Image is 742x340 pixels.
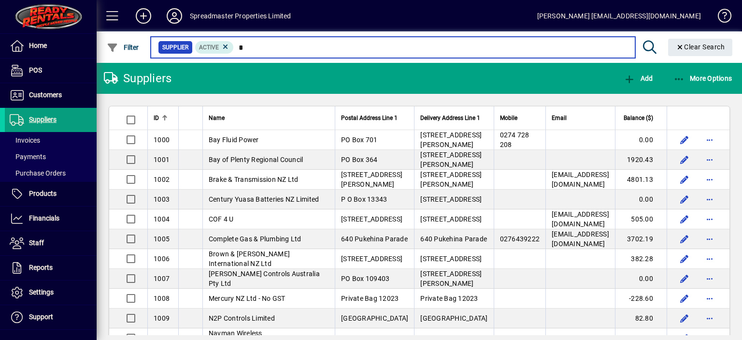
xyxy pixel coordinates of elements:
span: Mobile [500,113,517,123]
span: [STREET_ADDRESS] [420,215,482,223]
button: More options [702,192,717,207]
span: Settings [29,288,54,296]
button: Clear [668,39,733,56]
span: [STREET_ADDRESS][PERSON_NAME] [420,171,482,188]
span: Delivery Address Line 1 [420,113,480,123]
a: Support [5,305,97,329]
span: Balance ($) [624,113,653,123]
span: [EMAIL_ADDRESS][DOMAIN_NAME] [552,210,609,228]
span: Bay of Plenty Regional Council [209,156,303,163]
span: Private Bag 12023 [341,295,399,302]
mat-chip: Activation Status: Active [195,41,234,54]
span: Private Bag 12023 [420,295,478,302]
span: 1009 [154,314,170,322]
button: Add [621,70,655,87]
span: Brown & [PERSON_NAME] International NZ Ltd [209,250,290,267]
td: 1920.43 [615,150,667,170]
button: Edit [677,172,692,187]
td: 505.00 [615,209,667,229]
span: 0274 728 208 [500,131,529,148]
span: COF 4 U [209,215,234,223]
span: [GEOGRAPHIC_DATA] [420,314,487,322]
div: [PERSON_NAME] [EMAIL_ADDRESS][DOMAIN_NAME] [537,8,701,24]
a: Products [5,182,97,206]
span: Customers [29,91,62,99]
span: Staff [29,239,44,247]
button: More Options [671,70,735,87]
span: Bay Fluid Power [209,136,259,144]
span: 1006 [154,255,170,263]
span: 1000 [154,136,170,144]
button: Filter [104,39,142,56]
td: 382.28 [615,249,667,269]
span: 0276439222 [500,235,540,243]
span: [STREET_ADDRESS] [341,255,402,263]
span: Home [29,42,47,49]
a: Staff [5,231,97,255]
td: 0.00 [615,269,667,289]
span: N2P Controls Limited [209,314,275,322]
span: Postal Address Line 1 [341,113,398,123]
span: 1007 [154,275,170,282]
span: Name [209,113,225,123]
span: 1001 [154,156,170,163]
td: -228.60 [615,289,667,309]
span: PO Box 701 [341,136,378,144]
span: [STREET_ADDRESS][PERSON_NAME] [420,270,482,287]
td: 82.80 [615,309,667,328]
span: Century Yuasa Batteries NZ Limited [209,195,319,203]
span: 1004 [154,215,170,223]
div: Name [209,113,329,123]
a: Customers [5,83,97,107]
a: Home [5,34,97,58]
span: Reports [29,264,53,271]
button: Edit [677,132,692,148]
span: Clear Search [676,43,725,51]
span: [PERSON_NAME] Controls Australia Pty Ltd [209,270,320,287]
span: 1005 [154,235,170,243]
button: Edit [677,291,692,306]
button: More options [702,231,717,247]
span: [STREET_ADDRESS] [420,195,482,203]
span: [STREET_ADDRESS] [341,215,402,223]
span: Complete Gas & Plumbing Ltd [209,235,301,243]
a: Payments [5,148,97,165]
span: POS [29,66,42,74]
span: Email [552,113,567,123]
span: 1003 [154,195,170,203]
td: 0.00 [615,130,667,150]
a: Purchase Orders [5,165,97,181]
button: Edit [677,271,692,286]
span: PO Box 364 [341,156,378,163]
div: Suppliers [104,71,171,86]
span: [STREET_ADDRESS][PERSON_NAME] [341,171,402,188]
td: 3702.19 [615,229,667,249]
span: Mercury NZ Ltd - No GST [209,295,285,302]
button: More options [702,271,717,286]
span: Add [624,74,653,82]
span: [EMAIL_ADDRESS][DOMAIN_NAME] [552,230,609,248]
td: 0.00 [615,190,667,209]
button: Edit [677,211,692,227]
span: 640 Pukehina Parade [341,235,408,243]
button: Edit [677,231,692,247]
span: Supplier [162,43,188,52]
span: 1008 [154,295,170,302]
span: Support [29,313,53,321]
span: Payments [10,153,46,161]
div: Balance ($) [621,113,662,123]
span: 640 Pukehina Parade [420,235,487,243]
span: PO Box 109403 [341,275,389,282]
td: 4801.13 [615,170,667,190]
button: More options [702,172,717,187]
button: More options [702,291,717,306]
span: Suppliers [29,116,57,123]
button: Edit [677,310,692,326]
a: Settings [5,281,97,305]
span: [STREET_ADDRESS] [420,255,482,263]
button: More options [702,211,717,227]
a: Knowledge Base [711,2,730,33]
a: POS [5,59,97,83]
div: Mobile [500,113,540,123]
button: Edit [677,192,692,207]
